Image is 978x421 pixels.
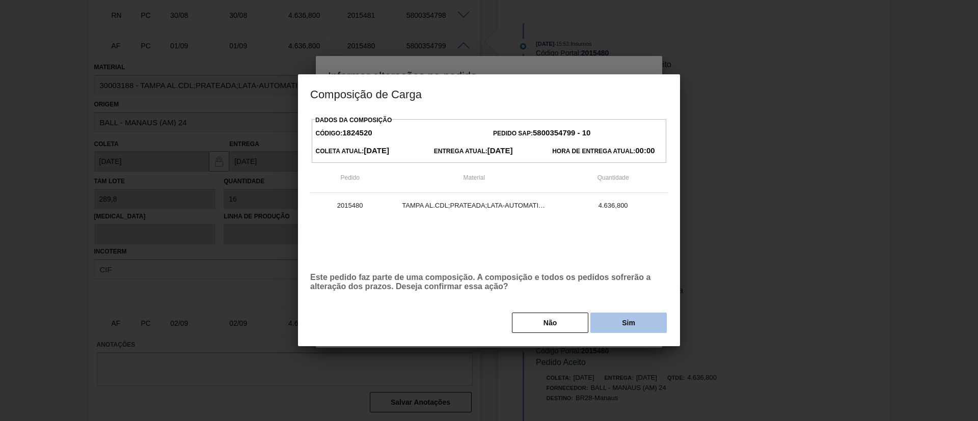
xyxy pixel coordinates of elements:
label: Dados da Composição [315,117,392,124]
span: Material [464,174,485,181]
span: Coleta Atual: [316,148,389,155]
strong: 1824520 [342,128,372,137]
span: Pedido SAP: [493,130,590,137]
strong: [DATE] [487,146,513,155]
span: Quantidade [597,174,629,181]
span: Pedido [340,174,359,181]
td: 4.636,800 [558,193,668,218]
td: 2015480 [310,193,390,218]
span: Hora de Entrega Atual: [552,148,655,155]
strong: 5800354799 - 10 [533,128,590,137]
strong: [DATE] [364,146,389,155]
h3: Composição de Carga [298,74,680,113]
button: Sim [590,313,667,333]
td: TAMPA AL.CDL;PRATEADA;LATA-AUTOMATICA; [390,193,558,218]
span: Entrega Atual: [434,148,513,155]
span: Código: [316,130,372,137]
strong: 00:00 [635,146,655,155]
button: Não [512,313,588,333]
p: Este pedido faz parte de uma composição. A composição e todos os pedidos sofrerão a alteração dos... [310,273,668,291]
